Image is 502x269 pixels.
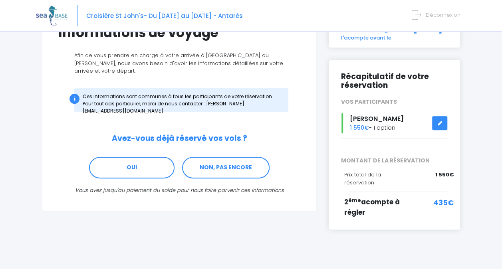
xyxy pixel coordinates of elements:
[335,156,454,165] span: MONTANT DE LA RÉSERVATION
[344,171,381,186] span: Prix total de la réservation
[426,11,460,19] span: Déconnexion
[58,51,300,75] p: Afin de vous prendre en charge à votre arrivée à [GEOGRAPHIC_DATA] ou [PERSON_NAME], nous avons b...
[344,197,400,217] span: 2 acompte à régler
[58,25,300,40] h1: Informations de voyage
[75,186,284,194] i: Vous avez jusqu'au paiement du solde pour nous faire parvenir ces informations
[335,113,454,133] div: - 1 option
[74,88,288,112] div: Ces informations sont communes à tous les participants de votre réservation. Pour tout cas partic...
[335,98,454,106] div: VOS PARTICIPANTS
[341,72,448,91] h2: Récapitulatif de votre réservation
[182,157,270,178] a: NON, PAS ENCORE
[89,157,175,178] a: OUI
[58,134,300,143] h2: Avez-vous déjà réservé vos vols ?
[433,197,454,208] span: 435€
[69,94,79,104] div: i
[86,12,243,20] span: Croisière St John's- Du [DATE] au [DATE] - Antarès
[435,171,454,179] span: 1 550€
[348,197,361,204] sup: ème
[350,114,404,123] span: [PERSON_NAME]
[350,124,369,132] span: 1 550€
